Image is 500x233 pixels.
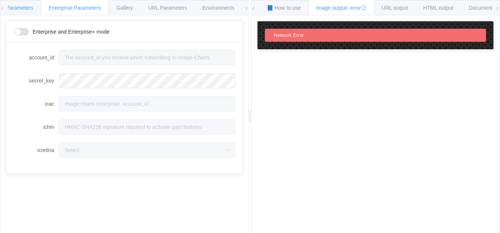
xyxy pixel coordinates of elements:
label: icac [14,96,59,111]
span: URL Parameters [148,5,187,11]
span: Enterprise Parameters [49,5,101,11]
input: image-charts enterprise `account_id` [59,96,235,111]
input: The account_id you receive when subscribing to Image-Charts [59,50,235,65]
span: Network Error [274,32,304,38]
span: - error [347,5,366,11]
span: Gallery [116,5,133,11]
span: HTML output [423,5,453,11]
label: secret_key [14,73,59,88]
span: Image output [316,5,366,11]
span: 📘 How to use [267,5,301,11]
span: Enterprise and Enterprise+ mode [33,29,110,34]
input: HMAC-SHA256 signature required to activate paid features [59,119,235,134]
label: account_id [14,50,59,65]
label: ichm [14,119,59,134]
span: Environments [202,5,235,11]
span: URL output [382,5,408,11]
input: Select [59,143,235,158]
label: icretina [14,143,59,158]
